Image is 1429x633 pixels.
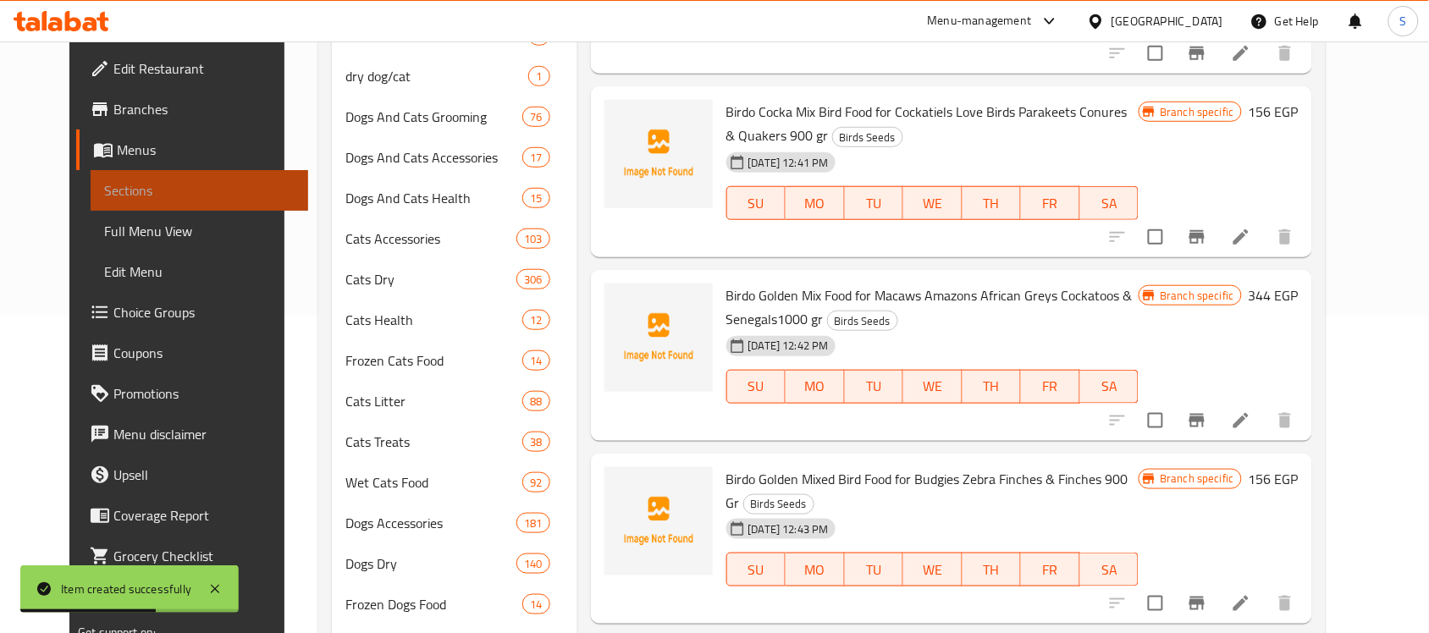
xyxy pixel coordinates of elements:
[516,269,549,289] div: items
[1265,217,1305,257] button: delete
[76,536,308,576] a: Grocery Checklist
[1231,593,1251,614] a: Edit menu item
[1177,583,1217,624] button: Branch-specific-item
[1080,186,1139,220] button: SA
[345,310,522,330] span: Cats Health
[76,333,308,373] a: Coupons
[1087,191,1133,216] span: SA
[1249,100,1299,124] h6: 156 EGP
[604,467,713,575] img: Birdo Golden Mixed Bird Food for Budgies Zebra Finches & Finches 900 Gr
[113,302,295,322] span: Choice Groups
[76,414,308,454] a: Menu disclaimer
[522,594,549,614] div: items
[91,251,308,292] a: Edit Menu
[1112,12,1223,30] div: [GEOGRAPHIC_DATA]
[1028,374,1073,399] span: FR
[903,553,963,586] button: WE
[1249,283,1299,307] h6: 344 EGP
[969,191,1015,216] span: TH
[1177,400,1217,441] button: Branch-specific-item
[345,432,522,452] span: Cats Treats
[528,66,549,86] div: items
[903,370,963,404] button: WE
[332,178,577,218] div: Dogs And Cats Health15
[604,100,713,208] img: Birdo Cocka Mix Bird Food for Cockatiels Love Birds Parakeets Conures & Quakers 900 gr
[1021,370,1080,404] button: FR
[726,186,786,220] button: SU
[522,147,549,168] div: items
[523,597,549,613] span: 14
[113,424,295,444] span: Menu disclaimer
[726,466,1128,515] span: Birdo Golden Mixed Bird Food for Budgies Zebra Finches & Finches 900 Gr
[332,543,577,584] div: Dogs Dry140
[113,546,295,566] span: Grocery Checklist
[1265,33,1305,74] button: delete
[1265,400,1305,441] button: delete
[61,580,191,598] div: Item created successfully
[76,454,308,495] a: Upsell
[332,259,577,300] div: Cats Dry306
[332,421,577,462] div: Cats Treats38
[113,465,295,485] span: Upsell
[910,191,956,216] span: WE
[522,350,549,371] div: items
[522,310,549,330] div: items
[117,140,295,160] span: Menus
[910,374,956,399] span: WE
[743,494,814,515] div: Birds Seeds
[76,48,308,89] a: Edit Restaurant
[517,231,549,247] span: 103
[852,558,897,582] span: TU
[1138,586,1173,621] span: Select to update
[345,107,522,127] span: Dogs And Cats Grooming
[332,300,577,340] div: Cats Health12
[345,391,522,411] span: Cats Litter
[523,312,549,328] span: 12
[833,128,902,147] span: Birds Seeds
[76,292,308,333] a: Choice Groups
[1231,227,1251,247] a: Edit menu item
[792,558,838,582] span: MO
[517,515,549,531] span: 181
[1153,471,1240,487] span: Branch specific
[345,513,516,533] div: Dogs Accessories
[734,558,779,582] span: SU
[1138,36,1173,71] span: Select to update
[345,147,522,168] span: Dogs And Cats Accessories
[910,558,956,582] span: WE
[332,137,577,178] div: Dogs And Cats Accessories17
[516,228,549,249] div: items
[734,191,779,216] span: SU
[1080,553,1139,586] button: SA
[345,228,516,249] span: Cats Accessories
[1087,558,1133,582] span: SA
[1177,217,1217,257] button: Branch-specific-item
[517,272,549,288] span: 306
[345,553,516,574] span: Dogs Dry
[845,186,904,220] button: TU
[332,218,577,259] div: Cats Accessories103
[742,338,836,354] span: [DATE] 12:42 PM
[963,553,1022,586] button: TH
[1231,410,1251,431] a: Edit menu item
[1021,553,1080,586] button: FR
[786,186,845,220] button: MO
[345,350,522,371] span: Frozen Cats Food
[113,343,295,363] span: Coupons
[742,155,836,171] span: [DATE] 12:41 PM
[76,495,308,536] a: Coverage Report
[332,584,577,625] div: Frozen Dogs Food14
[523,475,549,491] span: 92
[113,99,295,119] span: Branches
[523,109,549,125] span: 76
[345,269,516,289] div: Cats Dry
[734,374,779,399] span: SU
[332,503,577,543] div: Dogs Accessories181
[845,370,904,404] button: TU
[1138,219,1173,255] span: Select to update
[345,66,528,86] span: dry dog/cat
[345,188,522,208] span: Dogs And Cats Health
